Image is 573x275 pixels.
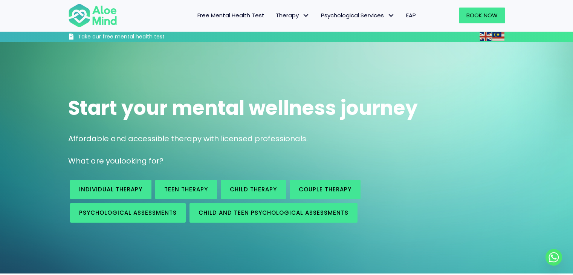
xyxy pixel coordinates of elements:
span: What are you [68,156,119,166]
a: Whatsapp [545,249,562,266]
span: Book Now [466,11,498,19]
img: en [480,32,492,41]
nav: Menu [127,8,422,23]
img: ms [492,32,504,41]
a: Child and Teen Psychological assessments [189,203,358,223]
span: Child and Teen Psychological assessments [199,209,348,217]
a: EAP [400,8,422,23]
a: TherapyTherapy: submenu [270,8,315,23]
a: Individual therapy [70,180,151,199]
span: Teen Therapy [164,185,208,193]
span: Free Mental Health Test [197,11,264,19]
span: Couple therapy [299,185,351,193]
a: Child Therapy [221,180,286,199]
h3: Take our free mental health test [78,33,205,41]
a: Book Now [459,8,505,23]
span: looking for? [119,156,163,166]
span: Psychological Services [321,11,395,19]
a: Malay [492,32,505,41]
a: Free Mental Health Test [192,8,270,23]
a: Psychological ServicesPsychological Services: submenu [315,8,400,23]
img: Aloe mind Logo [68,3,117,28]
span: EAP [406,11,416,19]
a: English [480,32,492,41]
span: Start your mental wellness journey [68,94,418,122]
span: Therapy [276,11,310,19]
a: Psychological assessments [70,203,186,223]
span: Individual therapy [79,185,142,193]
span: Psychological assessments [79,209,177,217]
span: Therapy: submenu [301,10,312,21]
p: Affordable and accessible therapy with licensed professionals. [68,133,505,144]
span: Psychological Services: submenu [386,10,397,21]
span: Child Therapy [230,185,277,193]
a: Teen Therapy [155,180,217,199]
a: Take our free mental health test [68,33,205,42]
a: Couple therapy [290,180,361,199]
